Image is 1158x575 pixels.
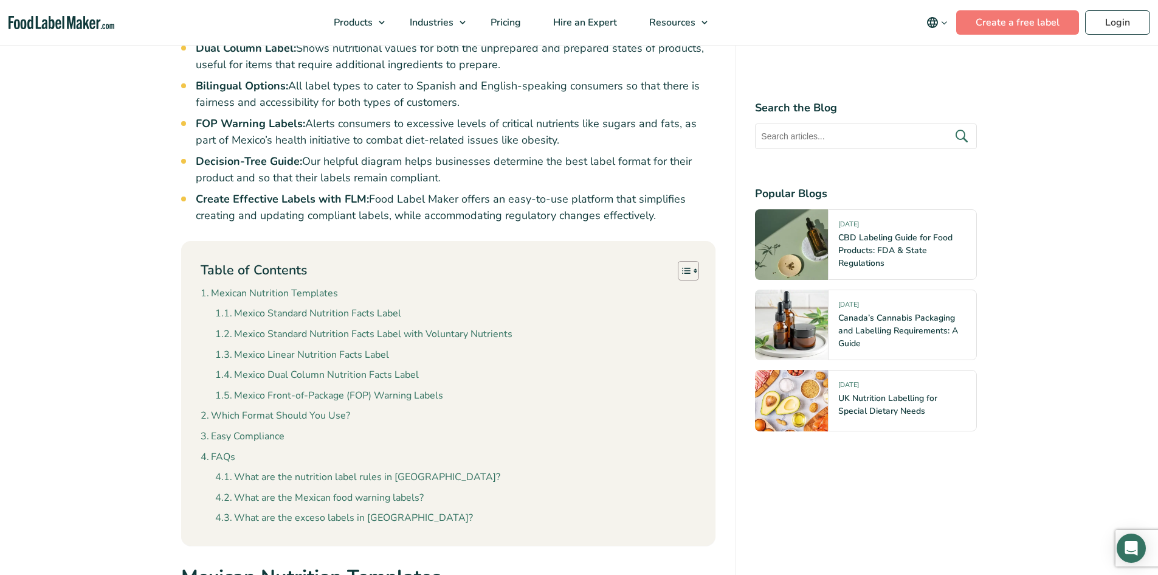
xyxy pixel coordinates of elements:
[215,347,389,363] a: Mexico Linear Nutrition Facts Label
[838,220,859,234] span: [DATE]
[196,153,716,186] li: Our helpful diagram helps businesses determine the best label format for their product and so tha...
[956,10,1079,35] a: Create a free label
[196,78,288,93] strong: Bilingual Options:
[196,78,716,111] li: All label types to cater to Spanish and English-speaking consumers so that there is fairness and ...
[201,286,338,302] a: Mexican Nutrition Templates
[755,100,977,116] h4: Search the Blog
[196,116,305,131] strong: FOP Warning Labels:
[330,16,374,29] span: Products
[669,260,696,281] a: Toggle Table of Content
[1085,10,1150,35] a: Login
[201,408,350,424] a: Which Format Should You Use?
[196,191,716,224] li: Food Label Maker offers an easy-to-use platform that simplifies creating and updating compliant l...
[838,300,859,314] span: [DATE]
[215,306,401,322] a: Mexico Standard Nutrition Facts Label
[487,16,522,29] span: Pricing
[646,16,697,29] span: Resources
[201,429,284,445] a: Easy Compliance
[838,380,859,394] span: [DATE]
[201,450,235,465] a: FAQs
[838,312,958,349] a: Canada’s Cannabis Packaging and Labelling Requirements: A Guide
[196,41,296,55] strong: Dual Column Label:
[196,116,716,148] li: Alerts consumers to excessive levels of critical nutrients like sugars and fats, as part of Mexic...
[215,388,443,404] a: Mexico Front-of-Package (FOP) Warning Labels
[838,232,953,269] a: CBD Labeling Guide for Food Products: FDA & State Regulations
[196,154,302,169] strong: Decision-Tree Guide:
[838,392,937,417] a: UK Nutrition Labelling for Special Dietary Needs
[755,124,977,149] input: Search articles...
[755,186,977,202] h4: Popular Blogs
[196,40,716,73] li: Shows nutritional values for both the unprepared and prepared states of products, useful for item...
[196,192,369,206] strong: Create Effective Labels with FLM:
[215,511,473,526] a: What are the exceso labels in [GEOGRAPHIC_DATA]?
[215,327,512,343] a: Mexico Standard Nutrition Facts Label with Voluntary Nutrients
[215,470,500,486] a: What are the nutrition label rules in [GEOGRAPHIC_DATA]?
[1117,534,1146,563] div: Open Intercom Messenger
[201,261,307,280] p: Table of Contents
[550,16,618,29] span: Hire an Expert
[406,16,455,29] span: Industries
[215,490,424,506] a: What are the Mexican food warning labels?
[215,368,419,383] a: Mexico Dual Column Nutrition Facts Label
